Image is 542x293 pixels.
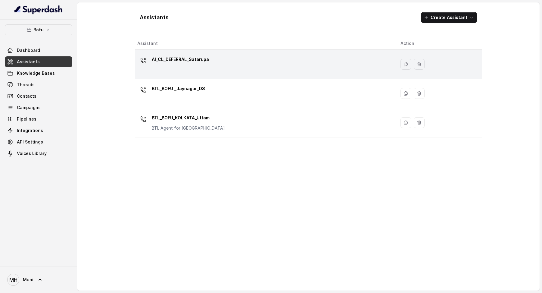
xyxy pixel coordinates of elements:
[5,137,72,147] a: API Settings
[5,45,72,56] a: Dashboard
[5,56,72,67] a: Assistants
[17,82,35,88] span: Threads
[396,37,482,50] th: Action
[17,116,36,122] span: Pipelines
[23,277,33,283] span: Muni
[5,68,72,79] a: Knowledge Bases
[5,79,72,90] a: Threads
[152,55,209,64] p: AI_CL_DEFERRAL_Satarupa
[17,47,40,53] span: Dashboard
[5,102,72,113] a: Campaigns
[17,59,40,65] span: Assistants
[17,150,47,156] span: Voices Library
[5,114,72,124] a: Pipelines
[5,125,72,136] a: Integrations
[17,93,36,99] span: Contacts
[17,128,43,134] span: Integrations
[33,26,44,33] p: Bofu
[152,113,225,123] p: BTL_BOFU_KOLKATA_Uttam
[152,84,205,93] p: BTL_BOFU _Jaynagar_DS
[14,5,63,14] img: light.svg
[152,125,225,131] p: BTL Agent for [GEOGRAPHIC_DATA]
[5,91,72,102] a: Contacts
[17,139,43,145] span: API Settings
[5,148,72,159] a: Voices Library
[135,37,396,50] th: Assistant
[140,13,169,22] h1: Assistants
[421,12,477,23] button: Create Assistant
[17,70,55,76] span: Knowledge Bases
[5,24,72,35] button: Bofu
[17,105,41,111] span: Campaigns
[9,277,17,283] text: MH
[5,271,72,288] a: Muni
